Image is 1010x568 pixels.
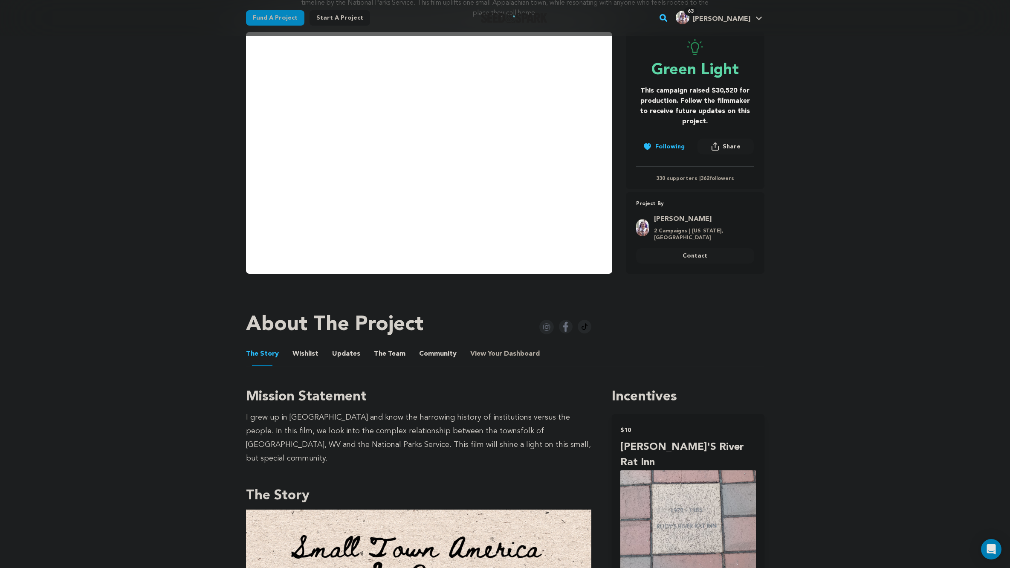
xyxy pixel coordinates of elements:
img: Seed&Spark Tiktok Icon [578,320,591,333]
span: Wishlist [292,349,318,359]
span: Story [246,349,279,359]
button: Following [636,139,692,154]
img: Seed&Spark Logo Dark Mode [481,13,548,23]
h3: The Story [246,486,592,506]
span: Share [723,142,741,151]
img: 335b6d63e9f535f0.jpg [636,219,649,236]
span: The [246,349,258,359]
h3: This campaign raised $30,520 for production. Follow the filmmaker to receive future updates on th... [636,86,754,127]
img: Seed&Spark Facebook Icon [559,320,573,333]
a: Fund a project [246,10,304,26]
button: Share [697,139,754,154]
a: ViewYourDashboard [470,349,541,359]
span: Updates [332,349,360,359]
div: Jillian H.'s Profile [676,11,750,24]
h3: Mission Statement [246,387,592,407]
span: [PERSON_NAME] [693,16,750,23]
span: The [374,349,386,359]
h2: $10 [620,424,755,436]
span: Jillian H.'s Profile [674,9,764,27]
img: 335b6d63e9f535f0.jpg [676,11,689,24]
h1: About The Project [246,315,423,335]
a: Goto Jillian Howell profile [654,214,749,224]
span: Your [470,349,541,359]
span: Team [374,349,405,359]
a: Start a project [310,10,370,26]
h4: [PERSON_NAME]'s River Rat Inn [620,440,755,470]
div: Open Intercom Messenger [981,539,1001,559]
span: Dashboard [504,349,540,359]
span: 63 [684,7,697,16]
div: I grew up in [GEOGRAPHIC_DATA] and know the harrowing history of institutions versus the people. ... [246,411,592,465]
a: Contact [636,248,754,264]
a: Seed&Spark Homepage [481,13,548,23]
img: Seed&Spark Instagram Icon [539,320,554,334]
span: Community [419,349,457,359]
span: Share [697,139,754,158]
span: 362 [700,176,709,181]
p: 2 Campaigns | [US_STATE], [GEOGRAPHIC_DATA] [654,228,749,241]
p: Project By [636,199,754,209]
h1: Incentives [612,387,764,407]
p: Green Light [636,62,754,79]
a: Jillian H.'s Profile [674,9,764,24]
p: 330 supporters | followers [636,175,754,182]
